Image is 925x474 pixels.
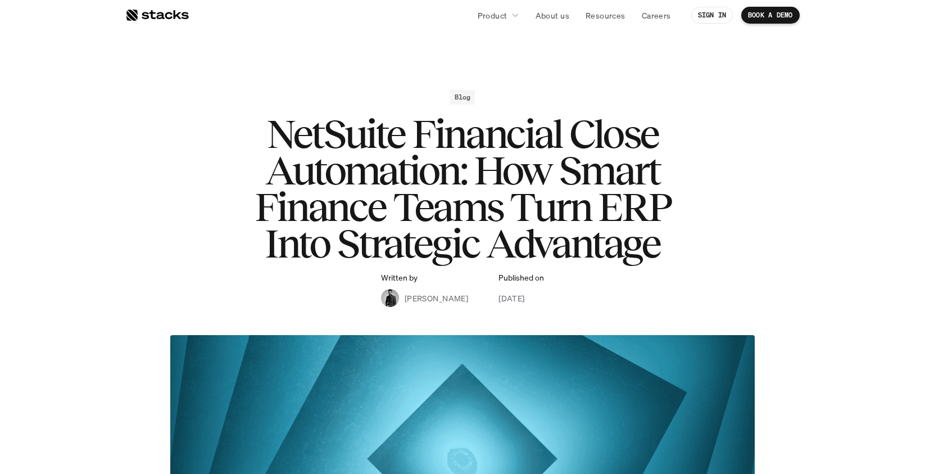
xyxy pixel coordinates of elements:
h2: Blog [455,93,471,101]
p: Resources [586,10,625,21]
a: Resources [579,5,632,25]
p: SIGN IN [698,11,727,19]
p: Published on [498,273,544,283]
a: BOOK A DEMO [741,7,800,24]
a: SIGN IN [691,7,733,24]
p: About us [536,10,569,21]
a: Privacy Policy [133,214,182,222]
a: Careers [635,5,678,25]
h1: NetSuite Financial Close Automation: How Smart Finance Teams Turn ERP Into Strategic Advantage [238,116,687,261]
p: [PERSON_NAME] [405,292,468,304]
p: [DATE] [498,292,525,304]
p: Careers [642,10,671,21]
p: BOOK A DEMO [748,11,793,19]
p: Written by [381,273,418,283]
p: Product [478,10,507,21]
a: About us [529,5,576,25]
